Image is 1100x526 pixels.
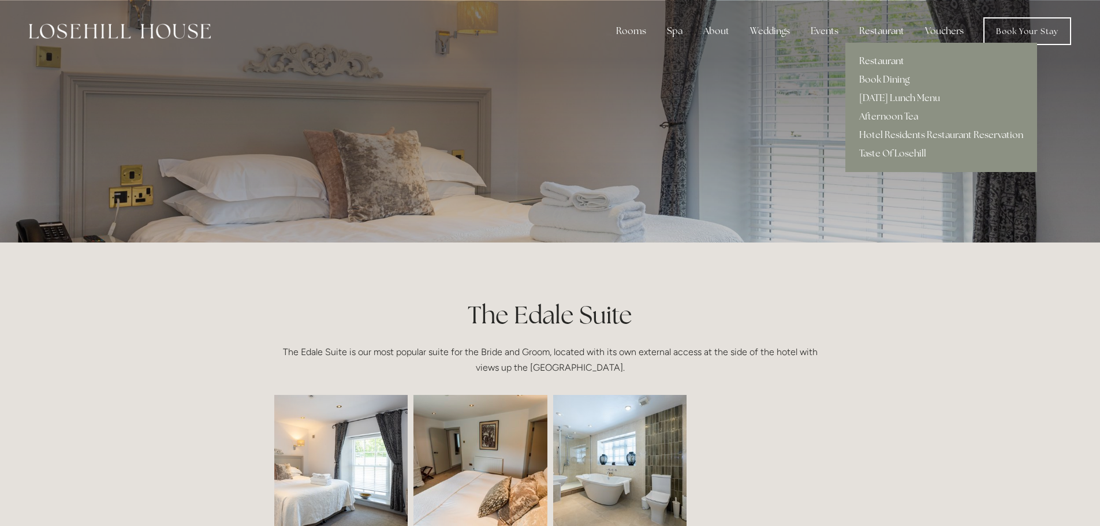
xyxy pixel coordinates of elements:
div: Weddings [741,20,799,43]
div: Events [801,20,848,43]
h1: The Edale Suite [274,298,826,332]
a: Vouchers [916,20,973,43]
a: Hotel Residents Restaurant Reservation [845,126,1037,144]
a: Afternoon Tea [845,107,1037,126]
a: Taste Of Losehill [845,144,1037,163]
a: Restaurant [845,52,1037,70]
div: Restaurant [850,20,913,43]
a: Book Your Stay [983,17,1071,45]
a: [DATE] Lunch Menu [845,89,1037,107]
img: Losehill House [29,24,211,39]
a: Book Dining [845,70,1037,89]
div: Spa [658,20,692,43]
p: The Edale Suite is our most popular suite for the Bride and Groom, located with its own external ... [274,344,826,375]
div: Rooms [607,20,655,43]
div: About [694,20,739,43]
